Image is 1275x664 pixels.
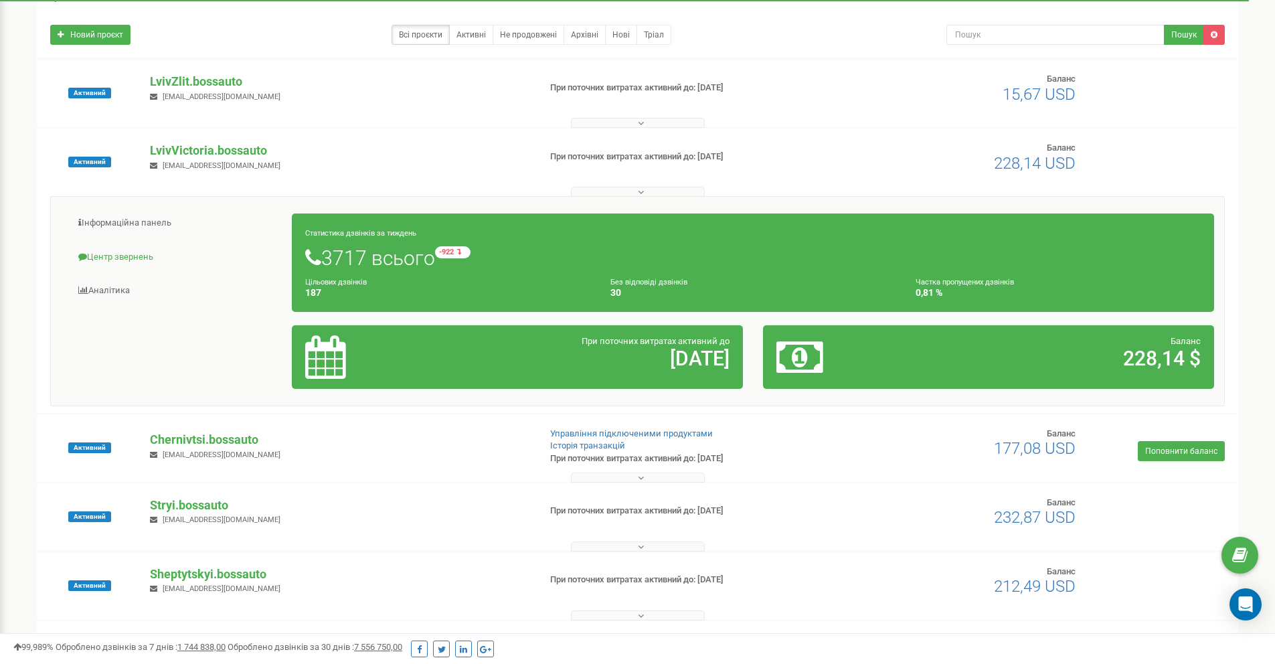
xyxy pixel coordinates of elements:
[916,288,1201,298] h4: 0,81 %
[435,246,471,258] small: -922
[605,25,637,45] a: Нові
[56,642,226,652] span: Оброблено дзвінків за 7 днів :
[305,246,1201,269] h1: 3717 всього
[13,642,54,652] span: 99,989%
[228,642,402,652] span: Оброблено дзвінків за 30 днів :
[1047,74,1076,84] span: Баланс
[946,25,1165,45] input: Пошук
[610,288,896,298] h4: 30
[305,229,416,238] small: Статистика дзвінків за тиждень
[163,161,280,170] span: [EMAIL_ADDRESS][DOMAIN_NAME]
[916,278,1014,286] small: Частка пропущених дзвінків
[163,450,280,459] span: [EMAIL_ADDRESS][DOMAIN_NAME]
[1047,566,1076,576] span: Баланс
[636,25,671,45] a: Тріал
[550,440,625,450] a: Історія транзакцій
[1171,336,1201,346] span: Баланс
[150,73,528,90] p: LvivZlit.bossauto
[150,497,528,514] p: Stryi.bossauto
[163,515,280,524] span: [EMAIL_ADDRESS][DOMAIN_NAME]
[305,278,367,286] small: Цільових дзвінків
[453,347,730,369] h2: [DATE]
[150,142,528,159] p: LvivVictoria.bossauto
[582,336,730,346] span: При поточних витратах активний до
[610,278,687,286] small: Без відповіді дзвінків
[392,25,450,45] a: Всі проєкти
[1164,25,1204,45] button: Пошук
[1138,441,1225,461] a: Поповнити баланс
[61,241,292,274] a: Центр звернень
[994,439,1076,458] span: 177,08 USD
[68,580,111,591] span: Активний
[68,511,111,522] span: Активний
[449,25,493,45] a: Активні
[150,566,528,583] p: Sheptytskyi.bossauto
[550,428,713,438] a: Управління підключеними продуктами
[1047,497,1076,507] span: Баланс
[994,577,1076,596] span: 212,49 USD
[994,154,1076,173] span: 228,14 USD
[550,505,829,517] p: При поточних витратах активний до: [DATE]
[1229,588,1262,620] div: Open Intercom Messenger
[924,347,1201,369] h2: 228,14 $
[354,642,402,652] u: 7 556 750,00
[305,288,590,298] h4: 187
[68,88,111,98] span: Активний
[68,157,111,167] span: Активний
[68,442,111,453] span: Активний
[564,25,606,45] a: Архівні
[1047,428,1076,438] span: Баланс
[177,642,226,652] u: 1 744 838,00
[550,452,829,465] p: При поточних витратах активний до: [DATE]
[163,92,280,101] span: [EMAIL_ADDRESS][DOMAIN_NAME]
[61,207,292,240] a: Інформаційна панель
[163,584,280,593] span: [EMAIL_ADDRESS][DOMAIN_NAME]
[550,574,829,586] p: При поточних витратах активний до: [DATE]
[1003,85,1076,104] span: 15,67 USD
[50,25,131,45] a: Новий проєкт
[1047,143,1076,153] span: Баланс
[994,508,1076,527] span: 232,87 USD
[493,25,564,45] a: Не продовжені
[150,431,528,448] p: Chernivtsi.bossauto
[550,151,829,163] p: При поточних витратах активний до: [DATE]
[550,82,829,94] p: При поточних витратах активний до: [DATE]
[61,274,292,307] a: Аналiтика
